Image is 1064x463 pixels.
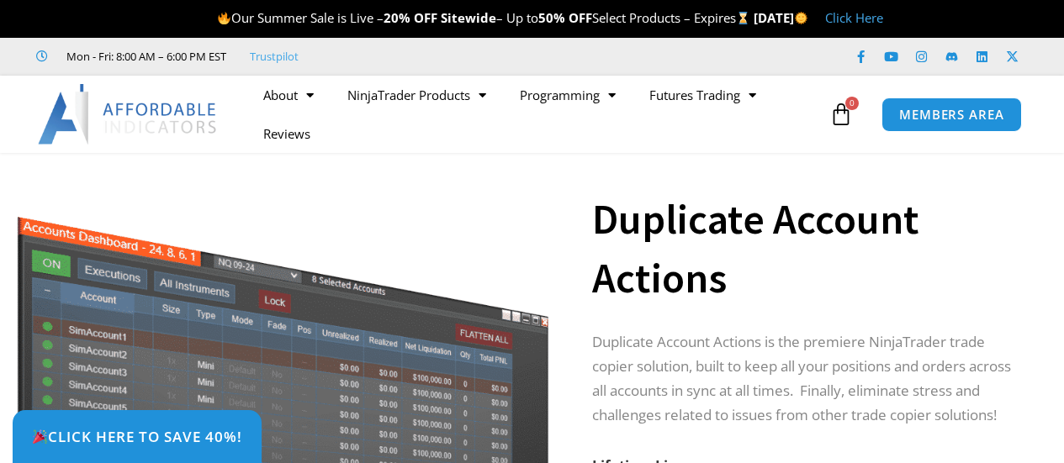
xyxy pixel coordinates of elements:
[13,410,262,463] a: 🎉Click Here to save 40%!
[754,9,808,26] strong: [DATE]
[633,76,773,114] a: Futures Trading
[795,12,807,24] img: 🌞
[804,90,878,139] a: 0
[538,9,592,26] strong: 50% OFF
[331,76,503,114] a: NinjaTrader Products
[737,12,749,24] img: ⌛
[32,429,242,444] span: Click Here to save 40%!
[217,9,754,26] span: Our Summer Sale is Live – – Up to Select Products – Expires
[384,9,437,26] strong: 20% OFF
[441,9,496,26] strong: Sitewide
[62,46,226,66] span: Mon - Fri: 8:00 AM – 6:00 PM EST
[845,97,859,110] span: 0
[246,114,327,153] a: Reviews
[38,84,219,145] img: LogoAI | Affordable Indicators – NinjaTrader
[899,108,1004,121] span: MEMBERS AREA
[246,76,331,114] a: About
[881,97,1022,132] a: MEMBERS AREA
[503,76,633,114] a: Programming
[592,190,1023,308] h1: Duplicate Account Actions
[250,46,299,66] a: Trustpilot
[825,9,883,26] a: Click Here
[592,330,1023,428] p: Duplicate Account Actions is the premiere NinjaTrader trade copier solution, built to keep all yo...
[218,12,230,24] img: 🔥
[33,429,47,444] img: 🎉
[246,76,825,153] nav: Menu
